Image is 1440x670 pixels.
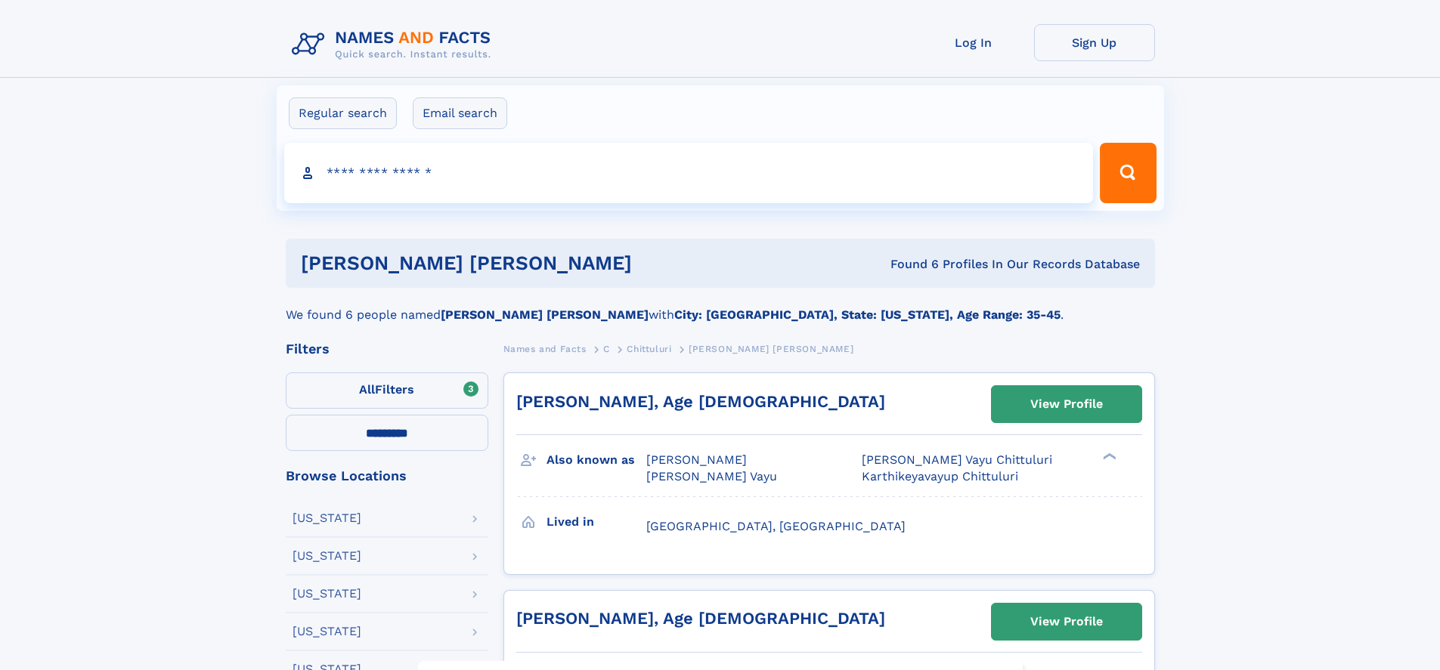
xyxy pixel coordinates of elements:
[359,382,375,397] span: All
[603,344,610,354] span: C
[1099,452,1117,462] div: ❯
[627,339,671,358] a: Chittuluri
[646,519,906,533] span: [GEOGRAPHIC_DATA], [GEOGRAPHIC_DATA]
[862,452,1052,467] span: [PERSON_NAME] Vayu Chittuluri
[1034,24,1155,61] a: Sign Up
[503,339,587,358] a: Names and Facts
[913,24,1034,61] a: Log In
[547,447,646,473] h3: Also known as
[862,469,1018,483] span: Karthikeyavayup Chittuluri
[289,97,397,129] label: Regular search
[646,452,747,467] span: [PERSON_NAME]
[293,625,361,638] div: [US_STATE]
[674,307,1061,322] b: City: [GEOGRAPHIC_DATA], State: [US_STATE], Age Range: 35-45
[286,288,1155,324] div: We found 6 people named with .
[603,339,610,358] a: C
[293,550,361,562] div: [US_STATE]
[1100,143,1156,203] button: Search Button
[293,512,361,524] div: [US_STATE]
[547,509,646,535] h3: Lived in
[627,344,671,354] span: Chittuluri
[286,342,488,356] div: Filters
[516,609,885,628] a: [PERSON_NAME], Age [DEMOGRAPHIC_DATA]
[761,256,1140,273] div: Found 6 Profiles In Our Records Database
[1030,604,1103,639] div: View Profile
[293,588,361,600] div: [US_STATE]
[413,97,507,129] label: Email search
[441,307,649,322] b: [PERSON_NAME] [PERSON_NAME]
[286,469,488,483] div: Browse Locations
[992,386,1141,422] a: View Profile
[286,372,488,409] label: Filters
[646,469,777,483] span: [PERSON_NAME] Vayu
[516,392,885,411] a: [PERSON_NAME], Age [DEMOGRAPHIC_DATA]
[689,344,853,354] span: [PERSON_NAME] [PERSON_NAME]
[1030,387,1103,421] div: View Profile
[286,24,503,65] img: Logo Names and Facts
[992,604,1141,640] a: View Profile
[301,254,761,273] h1: [PERSON_NAME] [PERSON_NAME]
[284,143,1094,203] input: search input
